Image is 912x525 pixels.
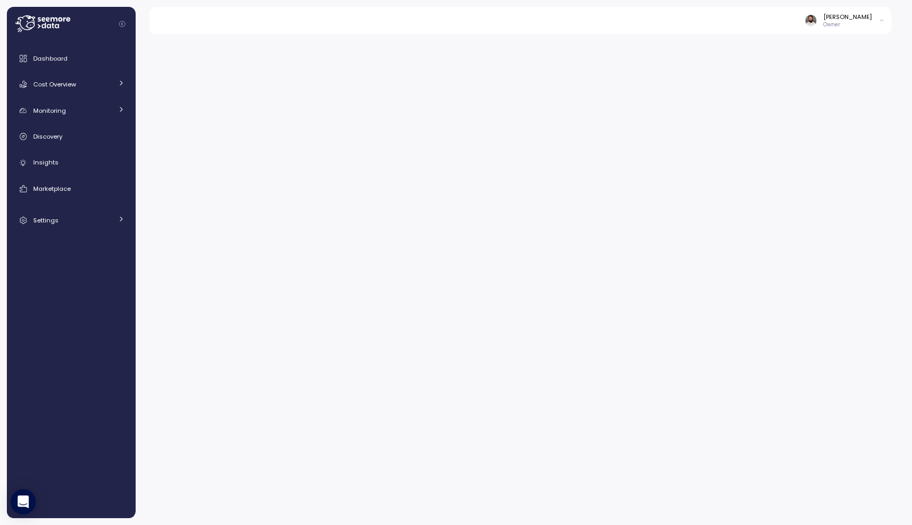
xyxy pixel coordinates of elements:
div: Open Intercom Messenger [11,489,36,514]
a: Discovery [11,126,131,147]
a: Monitoring [11,100,131,121]
p: Owner [823,21,872,28]
span: Settings [33,216,59,225]
span: Marketplace [33,184,71,193]
span: Cost Overview [33,80,76,89]
img: ACg8ocLskjvUhBDgxtSFCRx4ztb74ewwa1VrVEuDBD_Ho1mrTsQB-QE=s96-c [805,15,816,26]
span: Discovery [33,132,62,141]
a: Marketplace [11,178,131,199]
span: Monitoring [33,106,66,115]
button: Collapse navigation [116,20,129,28]
a: Dashboard [11,48,131,69]
a: Insights [11,152,131,173]
a: Cost Overview [11,74,131,95]
div: [PERSON_NAME] [823,13,872,21]
span: Dashboard [33,54,68,63]
span: Insights [33,158,59,167]
a: Settings [11,210,131,231]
